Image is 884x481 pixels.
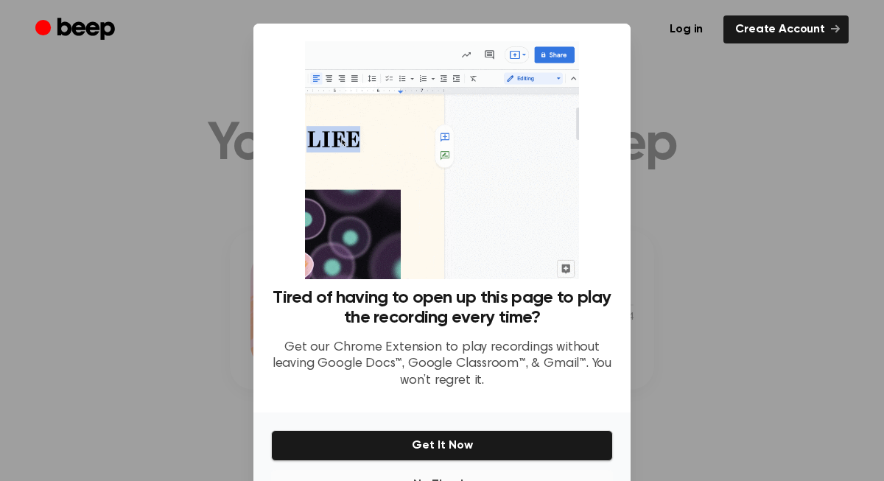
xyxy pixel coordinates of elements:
a: Log in [658,15,715,43]
img: Beep extension in action [305,41,578,279]
button: Get It Now [271,430,613,461]
p: Get our Chrome Extension to play recordings without leaving Google Docs™, Google Classroom™, & Gm... [271,340,613,390]
h3: Tired of having to open up this page to play the recording every time? [271,288,613,328]
a: Beep [35,15,119,44]
a: Create Account [723,15,849,43]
